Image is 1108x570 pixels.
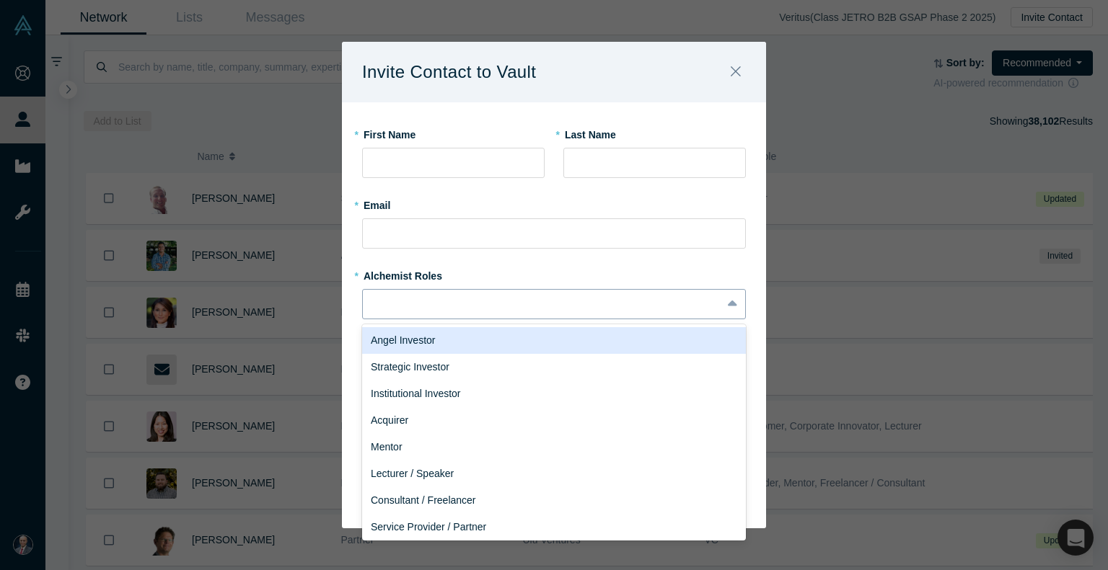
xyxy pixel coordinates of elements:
label: First Name [362,123,545,143]
div: Lecturer / Speaker [362,460,746,487]
div: Strategic Investor [362,354,746,380]
div: Institutional Investor [362,380,746,407]
button: Close [721,57,751,88]
label: Alchemist Roles [362,264,746,284]
div: Acquirer [362,407,746,434]
h1: Invite Contact to Vault [362,57,561,87]
div: Consultant / Freelancer [362,487,746,514]
div: Angel Investor [362,327,746,354]
div: Mentor [362,434,746,460]
div: Service Provider / Partner [362,514,746,540]
label: Email [362,193,746,213]
label: Last Name [563,123,746,143]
